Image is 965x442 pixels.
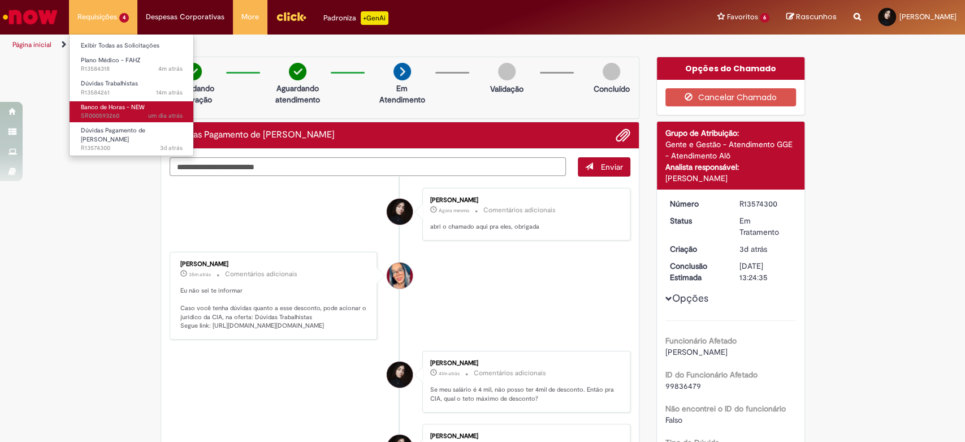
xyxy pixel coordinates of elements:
[657,57,804,80] div: Opções do Chamado
[189,271,211,278] time: 01/10/2025 08:33:26
[170,157,566,177] textarea: Digite sua mensagem aqui...
[241,11,259,23] span: More
[899,12,957,22] span: [PERSON_NAME]
[739,215,792,238] div: Em Tratamento
[146,11,224,23] span: Despesas Corporativas
[665,161,796,173] div: Analista responsável:
[474,368,546,378] small: Comentários adicionais
[665,139,796,161] div: Gente e Gestão - Atendimento GGE - Atendimento Alô
[1,6,59,28] img: ServiceNow
[270,83,325,105] p: Aguardando atendimento
[726,11,758,23] span: Favoritos
[12,40,51,49] a: Página inicial
[739,260,792,283] div: [DATE] 13:24:35
[430,197,618,204] div: [PERSON_NAME]
[225,269,297,279] small: Comentários adicionais
[665,347,728,357] span: [PERSON_NAME]
[665,173,796,184] div: [PERSON_NAME]
[70,101,194,122] a: Aberto SR000593260 : Banco de Horas - NEW
[665,88,796,106] button: Cancelar Chamado
[661,215,731,226] dt: Status
[158,65,183,73] span: 4m atrás
[393,63,411,80] img: arrow-next.png
[81,65,183,74] span: R13584318
[70,78,194,98] a: Aberto R13584261 : Dúvidas Trabalhistas
[601,162,623,172] span: Enviar
[739,244,767,254] time: 28/09/2025 20:59:05
[430,222,618,231] p: abri o chamado aqui pra eles, obrigada
[616,128,630,143] button: Adicionar anexos
[439,207,469,214] time: 01/10/2025 09:08:02
[170,130,335,140] h2: Dúvidas Pagamento de Salário Histórico de tíquete
[739,198,792,209] div: R13574300
[430,433,618,440] div: [PERSON_NAME]
[661,243,731,255] dt: Criação
[81,144,183,153] span: R13574300
[70,125,194,149] a: Aberto R13574300 : Dúvidas Pagamento de Salário
[81,79,138,88] span: Dúvidas Trabalhistas
[665,370,758,380] b: ID do Funcionário Afetado
[77,11,117,23] span: Requisições
[81,111,183,121] span: SR000593260
[593,83,629,95] p: Concluído
[786,12,837,23] a: Rascunhos
[156,88,183,97] time: 01/10/2025 08:54:06
[189,271,211,278] span: 35m atrás
[739,243,792,255] div: 28/09/2025 20:59:05
[439,370,460,377] time: 01/10/2025 08:26:58
[81,88,183,97] span: R13584261
[439,207,469,214] span: Agora mesmo
[119,13,129,23] span: 4
[490,83,523,95] p: Validação
[665,336,737,346] b: Funcionário Afetado
[439,370,460,377] span: 41m atrás
[796,11,837,22] span: Rascunhos
[665,381,701,391] span: 99836479
[430,385,618,403] p: Se meu salário é 4 mil, não posso ter 4mil de desconto. Então pra CIA, qual o teto máximo de desc...
[160,144,183,152] time: 28/09/2025 20:59:06
[387,362,413,388] div: Pamela Fernanda da Silva Ribeiro
[81,56,141,65] span: Plano Médico - FAHZ
[498,63,516,80] img: img-circle-grey.png
[148,111,183,120] span: um dia atrás
[760,13,769,23] span: 6
[180,286,369,331] p: Eu não sei te informar Caso você tenha dúvidas quanto a esse desconto, pode acionar o jurídico da...
[387,263,413,289] div: Maira Priscila Da Silva Arnaldo
[289,63,306,80] img: check-circle-green.png
[361,11,388,25] p: +GenAi
[81,126,145,144] span: Dúvidas Pagamento de [PERSON_NAME]
[156,88,183,97] span: 14m atrás
[160,144,183,152] span: 3d atrás
[387,199,413,225] div: Pamela Fernanda da Silva Ribeiro
[661,198,731,209] dt: Número
[661,260,731,283] dt: Conclusão Estimada
[323,11,388,25] div: Padroniza
[739,244,767,254] span: 3d atrás
[603,63,620,80] img: img-circle-grey.png
[81,103,145,111] span: Banco de Horas - NEW
[665,404,786,414] b: Não encontrei o ID do funcionário
[70,54,194,75] a: Aberto R13584318 : Plano Médico - FAHZ
[8,35,635,55] ul: Trilhas de página
[276,8,306,25] img: click_logo_yellow_360x200.png
[180,261,369,268] div: [PERSON_NAME]
[375,83,430,105] p: Em Atendimento
[578,157,630,177] button: Enviar
[430,360,618,367] div: [PERSON_NAME]
[483,205,556,215] small: Comentários adicionais
[665,415,682,425] span: Falso
[158,65,183,73] time: 01/10/2025 09:04:08
[70,40,194,52] a: Exibir Todas as Solicitações
[69,34,194,156] ul: Requisições
[665,127,796,139] div: Grupo de Atribuição:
